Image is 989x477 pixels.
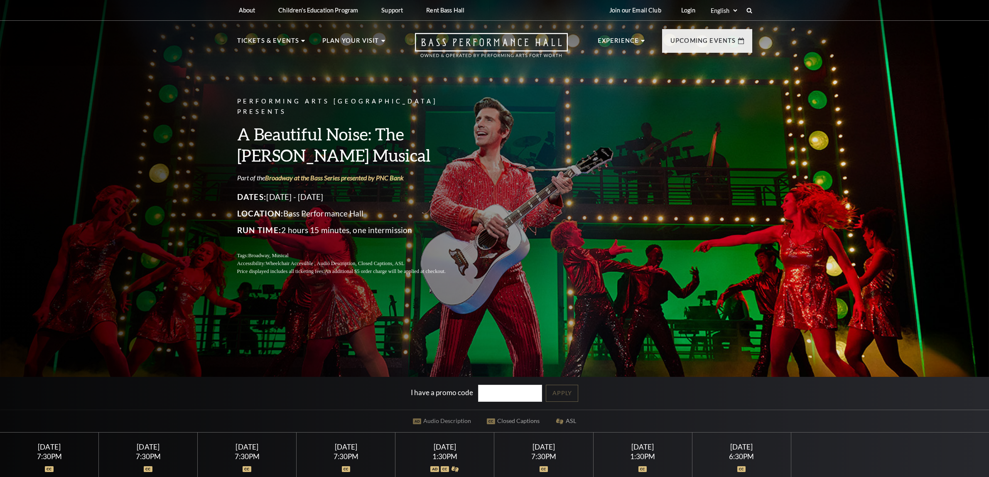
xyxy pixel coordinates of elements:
span: An additional $5 order charge will be applied at checkout. [324,268,445,274]
p: Experience [598,36,639,51]
img: icon_oc.svg [638,466,647,472]
div: 7:30PM [208,453,287,460]
div: 1:30PM [405,453,484,460]
img: icon_oc.svg [342,466,351,472]
div: 7:30PM [10,453,89,460]
p: [DATE] - [DATE] [237,190,466,204]
div: 6:30PM [702,453,781,460]
p: Bass Performance Hall [237,207,466,220]
div: [DATE] [504,443,583,451]
p: Performing Arts [GEOGRAPHIC_DATA] Presents [237,96,466,117]
p: Accessibility: [237,260,466,268]
img: icon_oc.svg [243,466,251,472]
div: [DATE] [109,443,188,451]
div: 1:30PM [603,453,682,460]
h3: A Beautiful Noise: The [PERSON_NAME] Musical [237,123,466,166]
div: 7:30PM [109,453,188,460]
label: I have a promo code [411,388,473,396]
p: Plan Your Visit [322,36,379,51]
span: Run Time: [237,225,282,235]
div: [DATE] [208,443,287,451]
p: Upcoming Events [670,36,736,51]
span: Broadway, Musical [248,253,288,258]
div: 7:30PM [504,453,583,460]
span: Location: [237,209,284,218]
p: Price displayed includes all ticketing fees. [237,268,466,275]
div: [DATE] [702,443,781,451]
p: Rent Bass Hall [426,7,464,14]
p: Support [381,7,403,14]
div: 7:30PM [307,453,385,460]
p: 2 hours 15 minutes, one intermission [237,224,466,237]
span: Dates: [237,192,267,202]
p: About [239,7,255,14]
img: icon_asla.svg [451,466,459,472]
img: icon_oc.svg [737,466,746,472]
img: icon_oc.svg [144,466,152,472]
p: Part of the [237,173,466,182]
div: [DATE] [307,443,385,451]
p: Tags: [237,252,466,260]
img: icon_oc.svg [441,466,449,472]
p: Children's Education Program [278,7,358,14]
a: Broadway at the Bass Series presented by PNC Bank [265,174,404,182]
img: icon_ad.svg [430,466,439,472]
select: Select: [709,7,739,15]
div: [DATE] [603,443,682,451]
div: [DATE] [10,443,89,451]
p: Tickets & Events [237,36,299,51]
span: Wheelchair Accessible , Audio Description, Closed Captions, ASL [265,261,404,266]
img: icon_oc.svg [45,466,54,472]
img: icon_oc.svg [540,466,548,472]
div: [DATE] [405,443,484,451]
